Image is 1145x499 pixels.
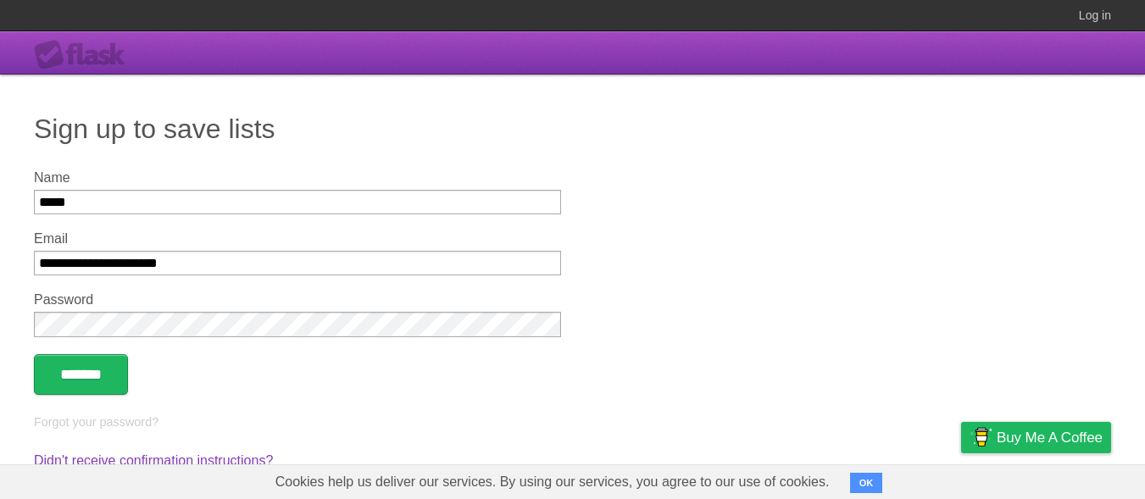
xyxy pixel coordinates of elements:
[34,170,561,186] label: Name
[997,423,1103,452] span: Buy me a coffee
[258,465,847,499] span: Cookies help us deliver our services. By using our services, you agree to our use of cookies.
[34,231,561,247] label: Email
[850,473,883,493] button: OK
[34,40,136,70] div: Flask
[34,453,273,468] a: Didn't receive confirmation instructions?
[34,292,561,308] label: Password
[34,415,158,429] a: Forgot your password?
[34,108,1111,149] h1: Sign up to save lists
[970,423,992,452] img: Buy me a coffee
[961,422,1111,453] a: Buy me a coffee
